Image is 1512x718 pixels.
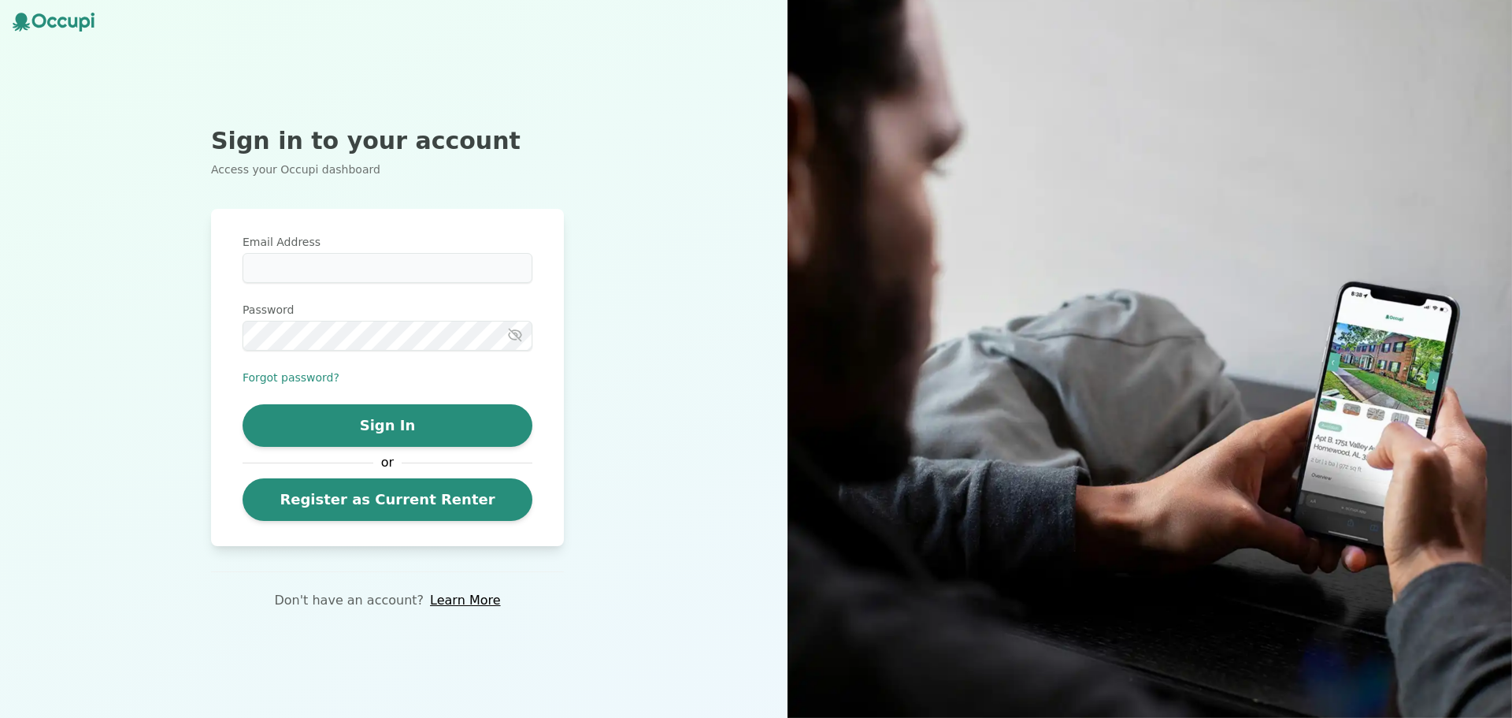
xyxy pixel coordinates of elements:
h2: Sign in to your account [211,127,564,155]
p: Don't have an account? [274,591,424,610]
label: Email Address [243,234,532,250]
a: Learn More [430,591,500,610]
label: Password [243,302,532,318]
span: or [373,453,402,472]
button: Forgot password? [243,370,339,385]
p: Access your Occupi dashboard [211,162,564,177]
button: Sign In [243,404,532,447]
a: Register as Current Renter [243,478,532,521]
